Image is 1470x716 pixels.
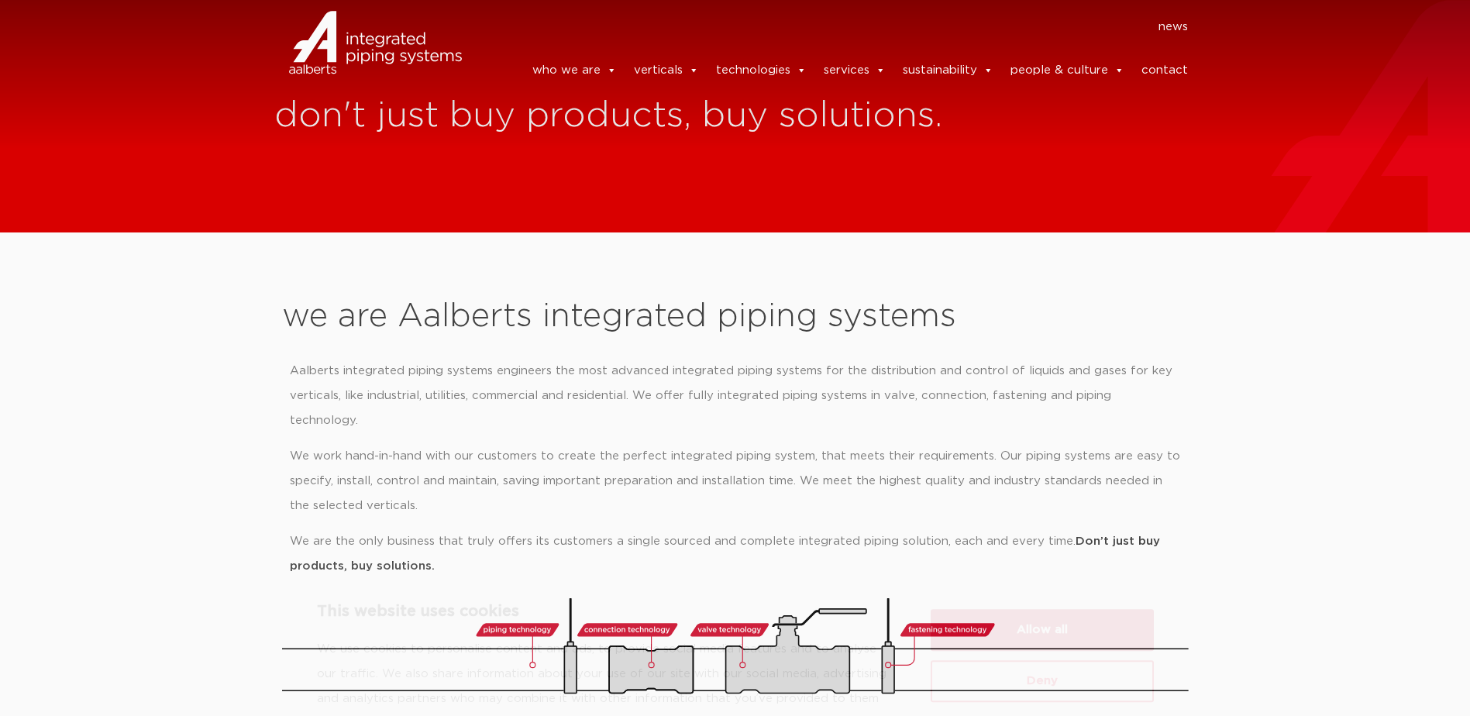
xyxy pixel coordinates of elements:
[931,643,1154,670] button: Show details
[290,444,1181,518] p: We work hand-in-hand with our customers to create the perfect integrated piping system, that meet...
[1010,55,1124,86] a: people & culture
[317,532,893,556] p: This website uses cookies
[290,359,1181,433] p: Aalberts integrated piping systems engineers the most advanced integrated piping systems for the ...
[931,592,1154,634] button: Deny
[1141,55,1188,86] a: contact
[824,55,886,86] a: services
[1158,15,1188,40] a: news
[317,569,893,668] p: We use cookies to personalise content and ads, to provide social media features and to analyse ou...
[282,298,1189,336] h2: we are Aalberts integrated piping systems
[485,15,1189,40] nav: Menu
[532,55,617,86] a: who we are
[903,55,993,86] a: sustainability
[716,55,807,86] a: technologies
[931,541,1154,583] button: Allow all
[634,55,699,86] a: verticals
